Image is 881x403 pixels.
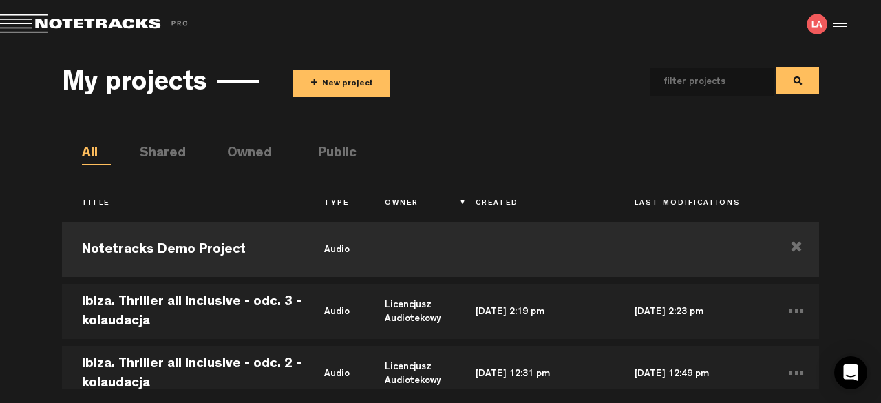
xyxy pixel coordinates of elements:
li: Shared [140,144,169,165]
td: Ibiza. Thriller all inclusive - odc. 3 - kolaudacja [62,280,304,342]
th: Created [456,192,615,216]
td: audio [304,280,365,342]
th: Title [62,192,304,216]
td: audio [304,218,365,280]
th: Type [304,192,365,216]
div: Open Intercom Messenger [834,356,867,389]
h3: My projects [62,70,207,100]
input: filter projects [650,68,752,96]
th: Last Modifications [615,192,774,216]
td: ... [774,280,819,342]
span: + [310,76,318,92]
td: [DATE] 2:23 pm [615,280,774,342]
img: letters [807,14,827,34]
button: +New project [293,70,390,97]
td: Notetracks Demo Project [62,218,304,280]
li: All [82,144,111,165]
th: Owner [365,192,456,216]
td: [DATE] 2:19 pm [456,280,615,342]
li: Public [318,144,347,165]
li: Owned [227,144,256,165]
td: Licencjusz Audiotekowy [365,280,456,342]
